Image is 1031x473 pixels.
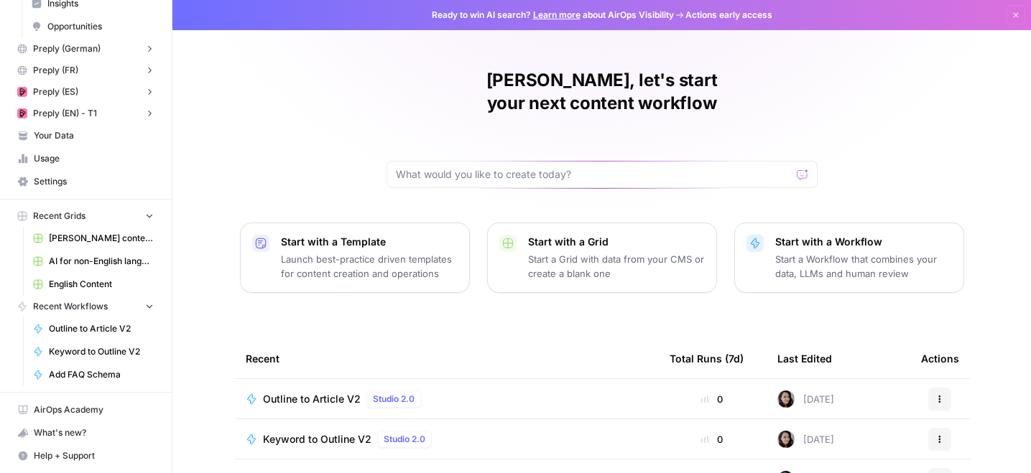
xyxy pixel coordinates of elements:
[49,345,154,358] span: Keyword to Outline V2
[670,339,744,378] div: Total Runs (7d)
[33,42,101,55] span: Preply (German)
[528,252,705,281] p: Start a Grid with data from your CMS or create a blank one
[11,103,160,124] button: Preply (EN) - T1
[49,322,154,335] span: Outline to Article V2
[11,81,160,103] button: Preply (ES)
[12,422,159,444] div: What's new?
[670,432,754,446] div: 0
[11,60,160,81] button: Preply (FR)
[775,252,952,281] p: Start a Workflow that combines your data, LLMs and human review
[34,449,154,462] span: Help + Support
[49,278,154,291] span: English Content
[49,368,154,381] span: Add FAQ Schema
[33,85,78,98] span: Preply (ES)
[11,147,160,170] a: Usage
[263,392,361,406] span: Outline to Article V2
[777,339,832,378] div: Last Edited
[777,390,834,408] div: [DATE]
[49,255,154,268] span: AI for non-English languages
[240,223,470,293] button: Start with a TemplateLaunch best-practice driven templates for content creation and operations
[34,403,154,416] span: AirOps Academy
[487,223,717,293] button: Start with a GridStart a Grid with data from your CMS or create a blank one
[734,223,964,293] button: Start with a WorkflowStart a Workflow that combines your data, LLMs and human review
[263,432,371,446] span: Keyword to Outline V2
[432,9,674,22] span: Ready to win AI search? about AirOps Visibility
[33,300,108,313] span: Recent Workflows
[34,129,154,142] span: Your Data
[11,205,160,227] button: Recent Grids
[921,339,959,378] div: Actions
[47,20,154,33] span: Opportunities
[670,392,754,406] div: 0
[33,64,78,77] span: Preply (FR)
[777,390,795,408] img: 0od0somutai3rosqwdkhgswflu93
[27,317,160,340] a: Outline to Article V2
[49,232,154,245] span: [PERSON_NAME] content interlinking test - new content
[373,393,415,406] span: Studio 2.0
[11,444,160,467] button: Help + Support
[777,431,834,448] div: [DATE]
[775,235,952,249] p: Start with a Workflow
[777,431,795,448] img: 0od0somutai3rosqwdkhgswflu93
[27,273,160,296] a: English Content
[34,152,154,165] span: Usage
[281,235,458,249] p: Start with a Template
[33,210,85,223] span: Recent Grids
[281,252,458,281] p: Launch best-practice driven templates for content creation and operations
[11,296,160,317] button: Recent Workflows
[27,340,160,363] a: Keyword to Outline V2
[27,227,160,250] a: [PERSON_NAME] content interlinking test - new content
[34,175,154,188] span: Settings
[17,108,27,118] img: mhz6d65ffplwgtj76gcfkrq5icux
[528,235,705,249] p: Start with a Grid
[27,363,160,386] a: Add FAQ Schema
[246,339,647,378] div: Recent
[533,9,581,20] a: Learn more
[387,69,818,115] h1: [PERSON_NAME], let's start your next content workflow
[384,433,425,446] span: Studio 2.0
[396,167,791,182] input: What would you like to create today?
[25,15,160,38] a: Opportunities
[11,421,160,444] button: What's new?
[11,38,160,60] button: Preply (German)
[246,431,647,448] a: Keyword to Outline V2Studio 2.0
[246,390,647,408] a: Outline to Article V2Studio 2.0
[33,107,97,120] span: Preply (EN) - T1
[11,124,160,147] a: Your Data
[11,170,160,193] a: Settings
[27,250,160,273] a: AI for non-English languages
[17,87,27,97] img: mhz6d65ffplwgtj76gcfkrq5icux
[11,398,160,421] a: AirOps Academy
[685,9,772,22] span: Actions early access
